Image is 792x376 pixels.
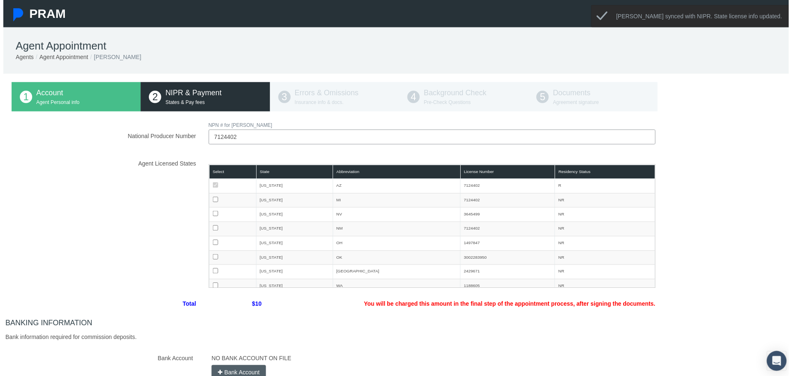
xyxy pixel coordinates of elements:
[33,99,130,107] p: Agent Personal info
[8,8,22,22] img: Pram Partner
[556,209,657,224] td: NR
[461,238,556,252] td: 1497847
[201,299,267,313] span: $10
[461,252,556,267] td: 3002283950
[204,354,296,368] label: NO BANK ACCOUNT ON FILE
[461,267,556,282] td: 2429671
[207,166,255,180] th: Select
[147,92,159,104] span: 2
[556,252,657,267] td: NR
[26,7,63,20] span: PRAM
[12,40,786,53] h1: Agent Appointment
[2,157,201,290] label: Agent Licensed States
[461,180,556,195] td: 7124402
[2,336,134,343] span: Bank information required for commission deposits.
[461,209,556,224] td: 3645499
[461,281,556,296] td: 1188605
[207,124,271,129] span: NPN # for [PERSON_NAME]
[86,53,139,62] li: [PERSON_NAME]
[17,92,29,104] span: 1
[770,354,790,374] div: Open Intercom Messenger
[255,166,332,180] th: State
[33,89,60,98] span: Account
[332,166,461,180] th: Abbreviation
[332,267,461,282] td: [GEOGRAPHIC_DATA]
[332,195,461,209] td: MI
[255,180,332,195] td: [US_STATE]
[255,238,332,252] td: [US_STATE]
[255,195,332,209] td: [US_STATE]
[556,238,657,252] td: NR
[255,224,332,238] td: [US_STATE]
[31,53,86,62] li: Agent Appointment
[255,281,332,296] td: [US_STATE]
[332,252,461,267] td: OK
[332,224,461,238] td: NM
[163,89,220,98] span: NIPR & Payment
[332,281,461,296] td: WA
[556,281,657,296] td: NR
[2,299,201,313] span: Total
[255,252,332,267] td: [US_STATE]
[556,166,657,180] th: Residency Status
[332,180,461,195] td: AZ
[556,195,657,209] td: NR
[332,238,461,252] td: OH
[461,195,556,209] td: 7124402
[461,224,556,238] td: 7124402
[255,267,332,282] td: [US_STATE]
[12,53,31,62] li: Agents
[267,299,664,313] span: You will be charged this amount in the final step of the appointment process, after signing the d...
[332,209,461,224] td: NV
[556,180,657,195] td: R
[255,209,332,224] td: [US_STATE]
[2,121,201,146] label: National Producer Number
[461,166,556,180] th: License Number
[556,224,657,238] td: NR
[163,99,260,107] p: States & Pay fees
[556,267,657,282] td: NR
